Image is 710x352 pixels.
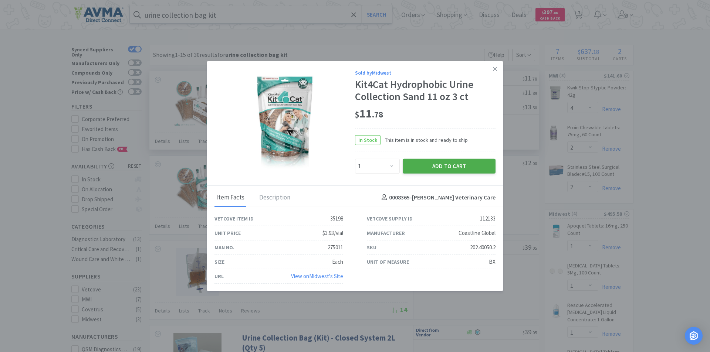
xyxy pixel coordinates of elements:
button: Add to Cart [403,158,496,173]
div: Manufacturer [367,229,405,237]
div: Sold by Midwest [355,68,496,76]
div: Unit of Measure [367,257,409,266]
div: Vetcove Supply ID [367,214,413,222]
div: Size [214,257,224,266]
div: SKU [367,243,376,251]
div: Item Facts [214,188,246,207]
img: 4002861b9e2646d898bcec5717c964a3_112133.jpeg [237,73,333,169]
div: Description [257,188,292,207]
span: This item is in stock and ready to ship [381,136,468,144]
div: $3.93/vial [322,229,343,237]
h4: 0008365 - [PERSON_NAME] Veterinary Care [379,193,496,202]
div: Vetcove Item ID [214,214,254,222]
div: Each [332,257,343,266]
div: 275011 [328,243,343,252]
div: Kit4Cat Hydrophobic Urine Collection Sand 11 oz 3 ct [355,78,496,103]
div: Open Intercom Messenger [685,327,703,345]
span: . 78 [372,109,383,120]
div: 112133 [480,214,496,223]
span: 11 [355,106,383,121]
div: 202.40050.2 [470,243,496,252]
div: Unit Price [214,229,241,237]
div: BX [489,257,496,266]
div: 35198 [330,214,343,223]
a: View onMidwest's Site [291,273,343,280]
div: Coastline Global [459,229,496,237]
div: Man No. [214,243,234,251]
span: In Stock [355,135,380,144]
span: $ [355,109,359,120]
div: URL [214,272,224,280]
